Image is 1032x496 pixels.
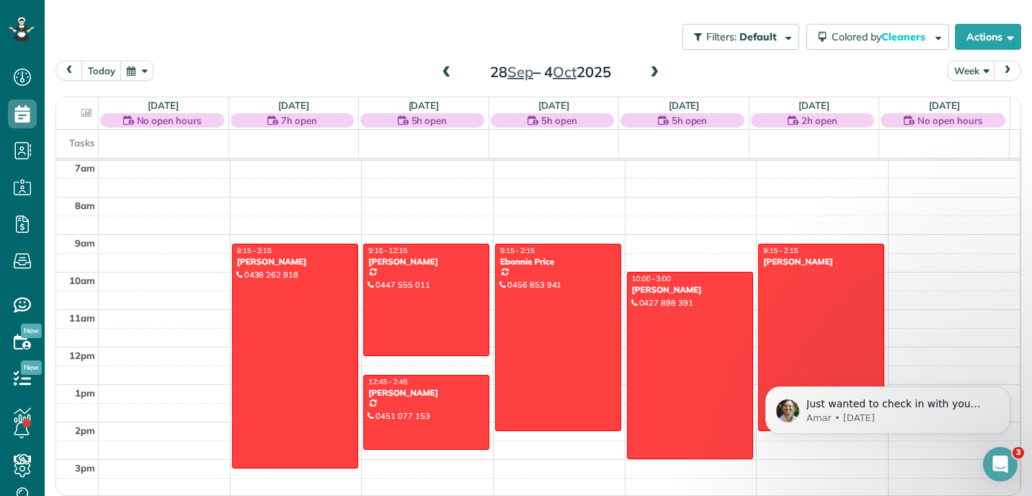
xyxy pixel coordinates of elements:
button: Actions [955,24,1021,50]
span: 7h open [281,113,317,128]
span: 10am [69,275,95,286]
span: Cleaners [881,30,928,43]
span: 9:15 - 2:15 [500,246,535,255]
button: Week [948,61,995,80]
span: 9:15 - 3:15 [237,246,272,255]
span: 2pm [75,425,95,436]
a: [DATE] [929,99,960,111]
span: Tasks [69,137,95,149]
span: New [21,324,42,338]
div: [PERSON_NAME] [368,257,485,267]
span: 12:45 - 2:45 [368,377,407,386]
iframe: Intercom notifications message [744,356,1032,457]
a: Filters: Default [675,24,799,50]
span: 1pm [75,387,95,399]
div: [PERSON_NAME] [631,285,749,295]
a: [DATE] [278,99,309,111]
a: [DATE] [409,99,440,111]
span: 12pm [69,350,95,361]
span: 5h open [412,113,448,128]
span: Filters: [706,30,737,43]
div: [PERSON_NAME] [236,257,354,267]
a: [DATE] [669,99,700,111]
span: 8am [75,200,95,211]
span: 11am [69,312,95,324]
a: [DATE] [148,99,179,111]
span: No open hours [917,113,982,128]
span: 10:00 - 3:00 [632,274,671,283]
button: Filters: Default [682,24,799,50]
a: [DATE] [538,99,569,111]
span: Default [739,30,778,43]
button: Today [81,61,122,80]
span: 3 [1013,447,1024,459]
span: 9am [75,237,95,249]
span: New [21,360,42,375]
div: [PERSON_NAME] [762,257,880,267]
button: Colored byCleaners [806,24,949,50]
iframe: Intercom live chat [983,447,1018,482]
h2: 28 – 4 2025 [461,64,641,80]
span: Colored by [832,30,930,43]
span: 9:15 - 2:15 [763,246,798,255]
span: Oct [553,63,577,81]
div: [PERSON_NAME] [368,388,485,398]
button: prev [55,61,83,80]
span: No open hours [137,113,202,128]
span: 7am [75,162,95,174]
span: 5h open [672,113,708,128]
span: Just wanted to check in with you about how things are going: Do you have any questions I can addr... [63,42,244,197]
span: Sep [507,63,533,81]
button: next [994,61,1021,80]
span: 9:15 - 12:15 [368,246,407,255]
div: Ebonnie Price [499,257,617,267]
a: [DATE] [799,99,829,111]
span: 2h open [801,113,837,128]
span: 3pm [75,462,95,474]
span: 5h open [541,113,577,128]
p: Message from Amar, sent 1d ago [63,56,249,68]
